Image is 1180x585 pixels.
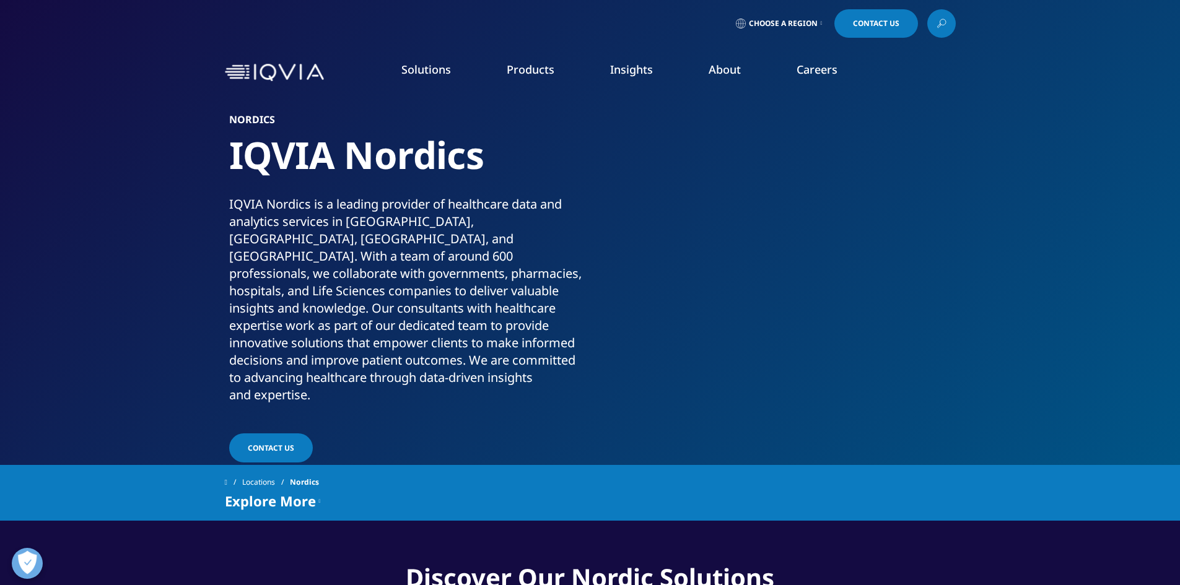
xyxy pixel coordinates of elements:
[290,471,319,493] span: Nordics
[610,62,653,77] a: Insights
[225,493,316,508] span: Explore More
[229,433,313,462] a: Contact Us
[225,64,324,82] img: IQVIA Healthcare Information Technology and Pharma Clinical Research Company
[749,19,818,28] span: Choose a Region
[797,62,837,77] a: Careers
[12,548,43,579] button: Open Preferences
[834,9,918,38] a: Contact Us
[229,132,585,196] h1: IQVIA Nordics
[229,196,585,411] p: IQVIA Nordics is a leading provider of healthcare data and analytics services in [GEOGRAPHIC_DATA...
[709,62,741,77] a: About
[853,20,899,27] span: Contact Us
[507,62,554,77] a: Products
[401,62,451,77] a: Solutions
[242,471,290,493] a: Locations
[229,115,585,132] h6: Nordics
[619,115,951,362] img: 244_colleagues-successful-collaboration-meeting.jpg
[329,43,956,102] nav: Primary
[248,443,294,453] span: Contact Us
